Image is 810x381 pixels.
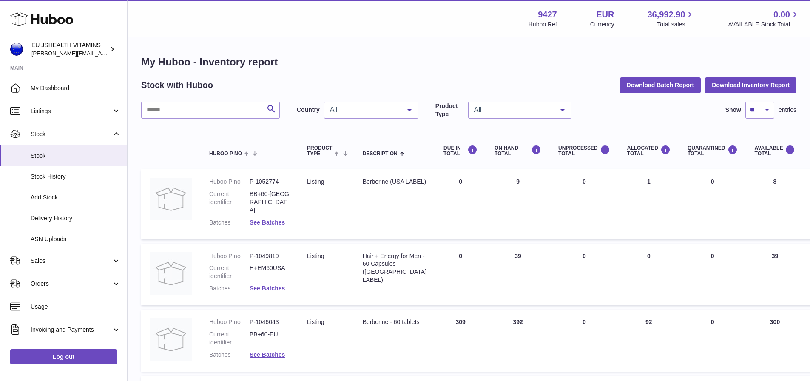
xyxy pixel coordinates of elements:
[620,77,701,93] button: Download Batch Report
[486,244,550,306] td: 39
[150,252,192,295] img: product image
[209,264,250,280] dt: Current identifier
[307,145,332,156] span: Product Type
[209,284,250,293] dt: Batches
[141,55,796,69] h1: My Huboo - Inventory report
[550,310,619,372] td: 0
[688,145,738,156] div: QUARANTINED Total
[435,310,486,372] td: 309
[647,9,685,20] span: 36,992.90
[31,303,121,311] span: Usage
[31,84,121,92] span: My Dashboard
[10,43,23,56] img: laura@jessicasepel.com
[773,9,790,20] span: 0.00
[538,9,557,20] strong: 9427
[363,318,426,326] div: Berberine - 60 tablets
[725,106,741,114] label: Show
[31,214,121,222] span: Delivery History
[363,178,426,186] div: Berberine (USA LABEL)
[150,178,192,220] img: product image
[746,244,804,306] td: 39
[297,106,320,114] label: Country
[250,264,290,280] dd: H+EM60USA
[307,253,324,259] span: listing
[209,318,250,326] dt: Huboo P no
[209,190,250,214] dt: Current identifier
[31,41,108,57] div: EU JSHEALTH VITAMINS
[250,252,290,260] dd: P-1049819
[31,326,112,334] span: Invoicing and Payments
[31,257,112,265] span: Sales
[647,9,695,28] a: 36,992.90 Total sales
[250,318,290,326] dd: P-1046043
[596,9,614,20] strong: EUR
[728,20,800,28] span: AVAILABLE Stock Total
[486,169,550,239] td: 9
[472,105,554,114] span: All
[711,318,714,325] span: 0
[619,310,679,372] td: 92
[250,351,285,358] a: See Batches
[250,330,290,347] dd: BB+60-EU
[31,152,121,160] span: Stock
[250,178,290,186] dd: P-1052774
[705,77,796,93] button: Download Inventory Report
[495,145,541,156] div: ON HAND Total
[328,105,401,114] span: All
[250,219,285,226] a: See Batches
[619,169,679,239] td: 1
[209,351,250,359] dt: Batches
[363,151,398,156] span: Description
[209,252,250,260] dt: Huboo P no
[435,169,486,239] td: 0
[779,106,796,114] span: entries
[150,318,192,361] img: product image
[31,50,171,57] span: [PERSON_NAME][EMAIL_ADDRESS][DOMAIN_NAME]
[627,145,671,156] div: ALLOCATED Total
[31,235,121,243] span: ASN Uploads
[657,20,695,28] span: Total sales
[711,178,714,185] span: 0
[746,310,804,372] td: 300
[746,169,804,239] td: 8
[435,102,464,118] label: Product Type
[486,310,550,372] td: 392
[31,193,121,202] span: Add Stock
[31,107,112,115] span: Listings
[209,219,250,227] dt: Batches
[619,244,679,306] td: 0
[209,151,242,156] span: Huboo P no
[250,285,285,292] a: See Batches
[550,169,619,239] td: 0
[307,178,324,185] span: listing
[209,330,250,347] dt: Current identifier
[141,80,213,91] h2: Stock with Huboo
[435,244,486,306] td: 0
[250,190,290,214] dd: BB+60-[GEOGRAPHIC_DATA]
[363,252,426,284] div: Hair + Energy for Men - 60 Capsules ([GEOGRAPHIC_DATA] LABEL)
[558,145,610,156] div: UNPROCESSED Total
[590,20,614,28] div: Currency
[443,145,477,156] div: DUE IN TOTAL
[755,145,796,156] div: AVAILABLE Total
[10,349,117,364] a: Log out
[550,244,619,306] td: 0
[728,9,800,28] a: 0.00 AVAILABLE Stock Total
[31,130,112,138] span: Stock
[529,20,557,28] div: Huboo Ref
[209,178,250,186] dt: Huboo P no
[31,173,121,181] span: Stock History
[711,253,714,259] span: 0
[31,280,112,288] span: Orders
[307,318,324,325] span: listing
